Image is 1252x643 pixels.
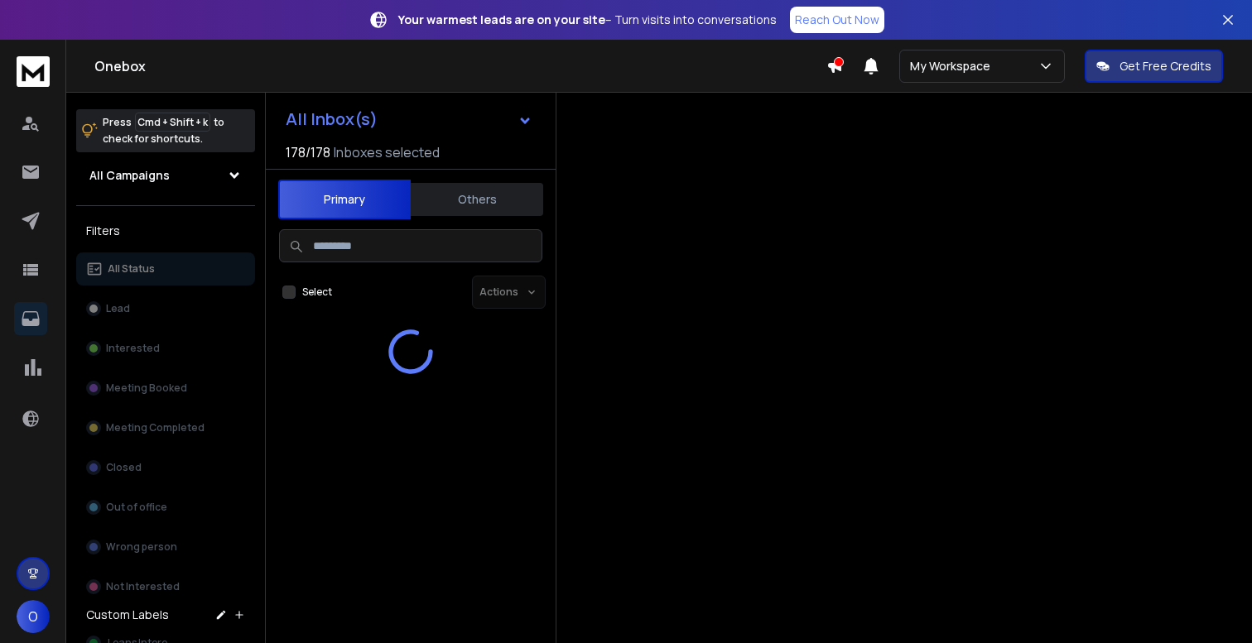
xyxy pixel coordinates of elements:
p: Press to check for shortcuts. [103,114,224,147]
span: 178 / 178 [286,142,330,162]
iframe: Intercom live chat [1192,586,1231,626]
button: Others [411,181,543,218]
button: O [17,600,50,633]
button: All Inbox(s) [272,103,546,136]
h1: All Campaigns [89,167,170,184]
strong: Your warmest leads are on your site [398,12,605,27]
button: Primary [278,180,411,219]
h1: All Inbox(s) [286,111,378,127]
span: Cmd + Shift + k [135,113,210,132]
button: All Campaigns [76,159,255,192]
h3: Custom Labels [86,607,169,623]
img: logo [17,56,50,87]
p: Reach Out Now [795,12,879,28]
a: Reach Out Now [790,7,884,33]
h1: Onebox [94,56,826,76]
p: – Turn visits into conversations [398,12,777,28]
h3: Inboxes selected [334,142,440,162]
h3: Filters [76,219,255,242]
p: My Workspace [910,58,997,74]
p: Get Free Credits [1120,58,1211,74]
button: Get Free Credits [1085,50,1223,83]
label: Select [302,286,332,299]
